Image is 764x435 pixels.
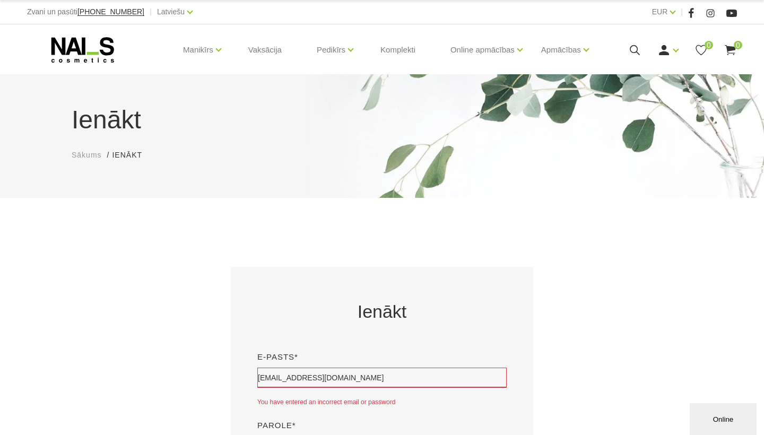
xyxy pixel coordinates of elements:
span: 0 [705,41,713,49]
a: 0 [724,43,737,57]
span: [PHONE_NUMBER] [77,7,144,16]
a: Pedikīrs [317,29,345,71]
a: Online apmācības [450,29,515,71]
label: Parole* [257,419,296,432]
span: | [150,5,152,19]
label: E-pasts* [257,351,298,363]
iframe: chat widget [690,401,759,435]
span: Sākums [72,151,102,159]
a: Vaksācija [240,24,290,75]
a: Manikīrs [183,29,213,71]
h1: Ienākt [72,101,692,139]
a: Latviešu [157,5,185,18]
span: 0 [734,41,742,49]
a: 0 [694,43,708,57]
a: Apmācības [541,29,581,71]
div: You have entered an incorrect email or password [257,396,507,408]
h2: Ienākt [257,299,507,324]
a: Komplekti [372,24,424,75]
a: EUR [652,5,668,18]
div: Zvani un pasūti [27,5,144,19]
a: [PHONE_NUMBER] [77,8,144,16]
input: E-pasts [257,368,507,388]
span: | [681,5,683,19]
a: Sākums [72,150,102,161]
li: Ienākt [112,150,152,161]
